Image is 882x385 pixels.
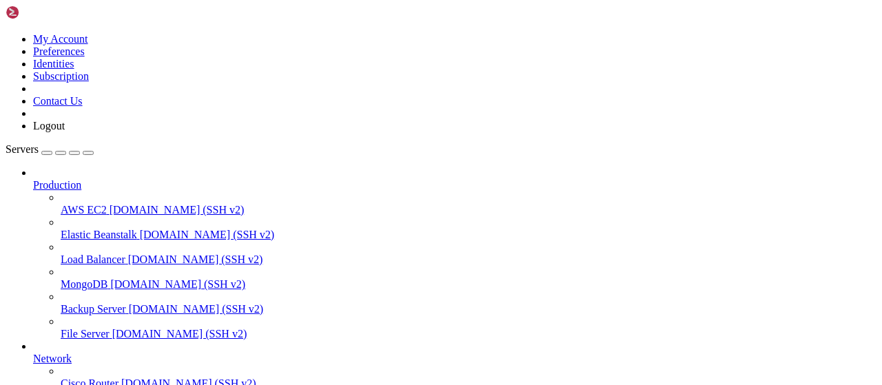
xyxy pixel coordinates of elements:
[61,278,107,290] span: MongoDB
[61,229,876,241] a: Elastic Beanstalk [DOMAIN_NAME] (SSH v2)
[129,303,264,315] span: [DOMAIN_NAME] (SSH v2)
[61,303,876,315] a: Backup Server [DOMAIN_NAME] (SSH v2)
[33,179,876,191] a: Production
[61,191,876,216] li: AWS EC2 [DOMAIN_NAME] (SSH v2)
[33,167,876,340] li: Production
[61,315,876,340] li: File Server [DOMAIN_NAME] (SSH v2)
[61,229,137,240] span: Elastic Beanstalk
[33,353,72,364] span: Network
[128,253,263,265] span: [DOMAIN_NAME] (SSH v2)
[33,179,81,191] span: Production
[33,353,876,365] a: Network
[33,95,83,107] a: Contact Us
[33,70,89,82] a: Subscription
[61,253,876,266] a: Load Balancer [DOMAIN_NAME] (SSH v2)
[61,303,126,315] span: Backup Server
[110,204,245,216] span: [DOMAIN_NAME] (SSH v2)
[33,33,88,45] a: My Account
[6,143,39,155] span: Servers
[61,204,876,216] a: AWS EC2 [DOMAIN_NAME] (SSH v2)
[33,120,65,132] a: Logout
[61,204,107,216] span: AWS EC2
[61,241,876,266] li: Load Balancer [DOMAIN_NAME] (SSH v2)
[6,143,94,155] a: Servers
[61,253,125,265] span: Load Balancer
[6,6,85,19] img: Shellngn
[61,216,876,241] li: Elastic Beanstalk [DOMAIN_NAME] (SSH v2)
[140,229,275,240] span: [DOMAIN_NAME] (SSH v2)
[110,278,245,290] span: [DOMAIN_NAME] (SSH v2)
[61,291,876,315] li: Backup Server [DOMAIN_NAME] (SSH v2)
[61,328,110,340] span: File Server
[61,328,876,340] a: File Server [DOMAIN_NAME] (SSH v2)
[33,58,74,70] a: Identities
[61,266,876,291] li: MongoDB [DOMAIN_NAME] (SSH v2)
[112,328,247,340] span: [DOMAIN_NAME] (SSH v2)
[61,278,876,291] a: MongoDB [DOMAIN_NAME] (SSH v2)
[33,45,85,57] a: Preferences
